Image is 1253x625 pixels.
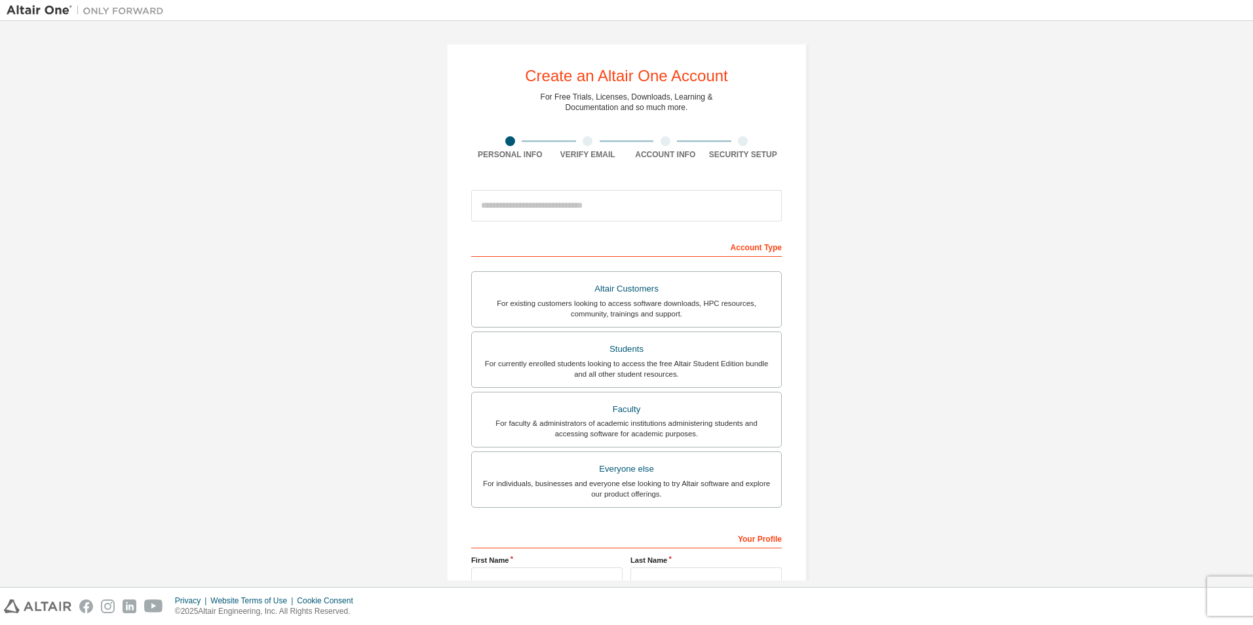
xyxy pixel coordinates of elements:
label: Last Name [630,555,782,565]
div: Personal Info [471,149,549,160]
img: Altair One [7,4,170,17]
div: Altair Customers [480,280,773,298]
label: First Name [471,555,623,565]
div: Security Setup [704,149,782,160]
div: For existing customers looking to access software downloads, HPC resources, community, trainings ... [480,298,773,319]
div: Account Info [626,149,704,160]
div: Everyone else [480,460,773,478]
img: instagram.svg [101,599,115,613]
div: Verify Email [549,149,627,160]
div: Create an Altair One Account [525,68,728,84]
img: facebook.svg [79,599,93,613]
div: For faculty & administrators of academic institutions administering students and accessing softwa... [480,418,773,439]
div: Faculty [480,400,773,419]
div: For individuals, businesses and everyone else looking to try Altair software and explore our prod... [480,478,773,499]
div: Your Profile [471,527,782,548]
img: linkedin.svg [123,599,136,613]
div: Privacy [175,596,210,606]
div: Account Type [471,236,782,257]
div: Website Terms of Use [210,596,297,606]
div: For currently enrolled students looking to access the free Altair Student Edition bundle and all ... [480,358,773,379]
div: Students [480,340,773,358]
p: © 2025 Altair Engineering, Inc. All Rights Reserved. [175,606,361,617]
div: Cookie Consent [297,596,360,606]
img: altair_logo.svg [4,599,71,613]
div: For Free Trials, Licenses, Downloads, Learning & Documentation and so much more. [541,92,713,113]
img: youtube.svg [144,599,163,613]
